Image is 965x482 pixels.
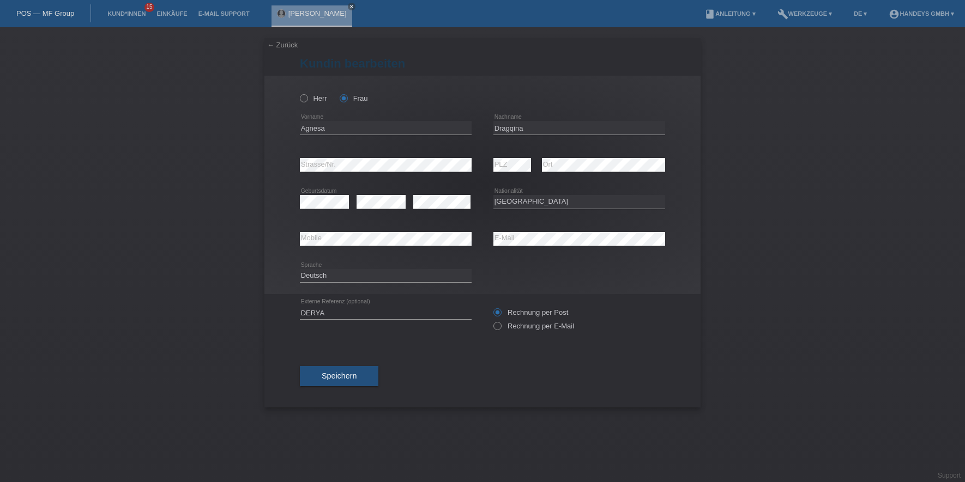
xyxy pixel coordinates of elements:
span: 15 [144,3,154,12]
span: Speichern [322,371,357,380]
h1: Kundin bearbeiten [300,57,665,70]
label: Rechnung per E-Mail [493,322,574,330]
a: buildWerkzeuge ▾ [772,10,838,17]
i: book [704,9,715,20]
button: Speichern [300,366,378,387]
a: Einkäufe [151,10,192,17]
input: Rechnung per Post [493,308,500,322]
label: Rechnung per Post [493,308,568,316]
input: Rechnung per E-Mail [493,322,500,335]
a: account_circleHandeys GmbH ▾ [883,10,960,17]
label: Frau [340,94,367,102]
i: close [349,4,354,9]
input: Herr [300,94,307,101]
input: Frau [340,94,347,101]
a: DE ▾ [848,10,872,17]
i: account_circle [889,9,900,20]
a: bookAnleitung ▾ [699,10,761,17]
i: build [777,9,788,20]
a: POS — MF Group [16,9,74,17]
label: Herr [300,94,327,102]
a: [PERSON_NAME] [288,9,347,17]
a: Support [938,472,961,479]
a: Kund*innen [102,10,151,17]
a: close [348,3,355,10]
a: ← Zurück [267,41,298,49]
a: E-Mail Support [193,10,255,17]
